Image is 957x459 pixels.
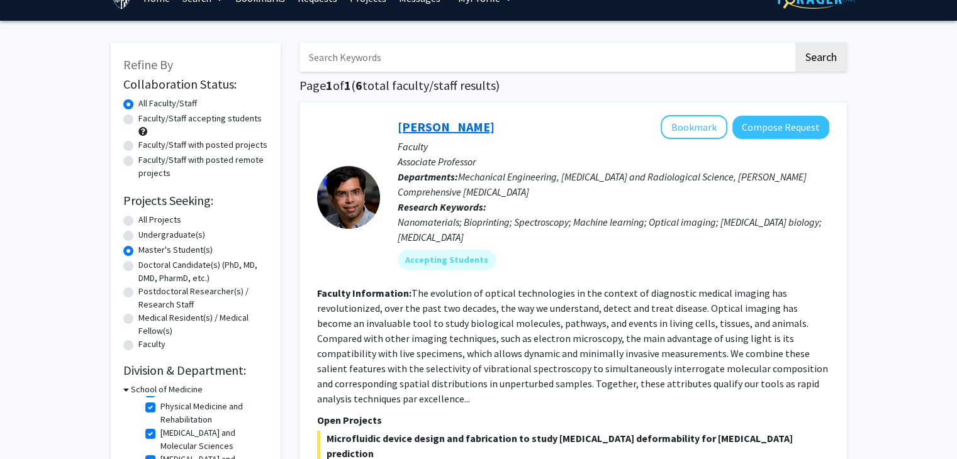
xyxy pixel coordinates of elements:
p: Faculty [398,139,829,154]
iframe: Chat [9,402,53,450]
label: [MEDICAL_DATA] and Molecular Sciences [160,426,265,453]
mat-chip: Accepting Students [398,250,496,270]
label: Undergraduate(s) [138,228,205,241]
b: Faculty Information: [317,287,411,299]
h2: Collaboration Status: [123,77,268,92]
b: Departments: [398,170,458,183]
span: Refine By [123,57,173,72]
input: Search Keywords [299,43,793,72]
button: Add Ishan Barman to Bookmarks [661,115,727,139]
span: 1 [326,77,333,93]
label: Faculty [138,338,165,351]
label: Doctoral Candidate(s) (PhD, MD, DMD, PharmD, etc.) [138,258,268,285]
label: All Faculty/Staff [138,97,197,110]
h2: Projects Seeking: [123,193,268,208]
p: Associate Professor [398,154,829,169]
label: Faculty/Staff with posted projects [138,138,267,152]
label: Medical Resident(s) / Medical Fellow(s) [138,311,268,338]
label: Postdoctoral Researcher(s) / Research Staff [138,285,268,311]
h2: Division & Department: [123,363,268,378]
label: Physical Medicine and Rehabilitation [160,400,265,426]
h1: Page of ( total faculty/staff results) [299,78,847,93]
h3: School of Medicine [131,383,203,396]
label: All Projects [138,213,181,226]
button: Compose Request to Ishan Barman [732,116,829,139]
div: Nanomaterials; Bioprinting; Spectroscopy; Machine learning; Optical imaging; [MEDICAL_DATA] biolo... [398,214,829,245]
span: 6 [355,77,362,93]
a: [PERSON_NAME] [398,119,495,135]
b: Research Keywords: [398,201,486,213]
span: Mechanical Engineering, [MEDICAL_DATA] and Radiological Science, [PERSON_NAME] Comprehensive [MED... [398,170,807,198]
span: 1 [344,77,351,93]
button: Search [795,43,847,72]
label: Faculty/Staff accepting students [138,112,262,125]
label: Faculty/Staff with posted remote projects [138,153,268,180]
p: Open Projects [317,412,829,428]
fg-read-more: The evolution of optical technologies in the context of diagnostic medical imaging has revolution... [317,287,828,405]
label: Master's Student(s) [138,243,213,257]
